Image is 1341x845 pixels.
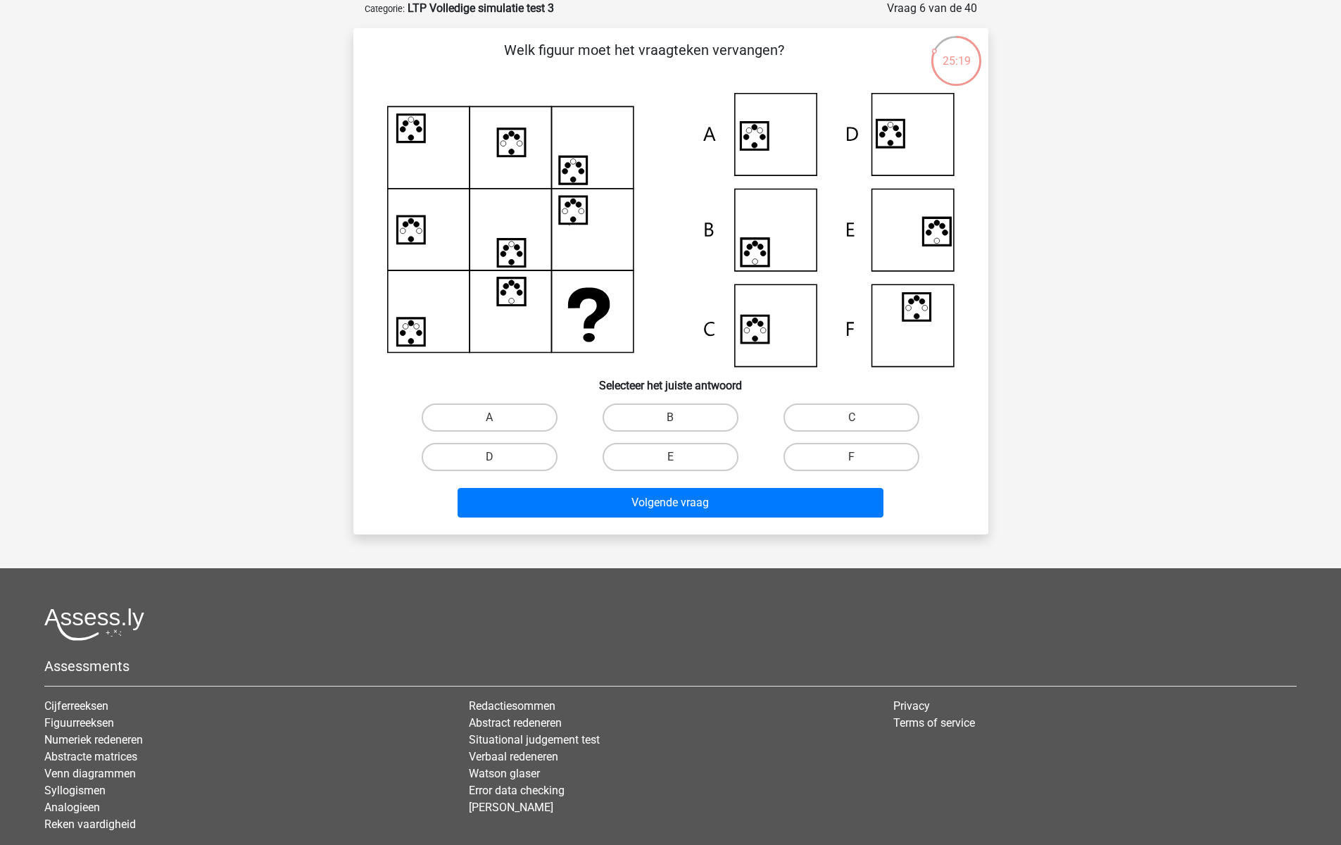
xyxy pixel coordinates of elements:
[469,784,565,797] a: Error data checking
[376,39,913,82] p: Welk figuur moet het vraagteken vervangen?
[44,716,114,730] a: Figuurreeksen
[458,488,883,518] button: Volgende vraag
[603,443,738,471] label: E
[783,443,919,471] label: F
[422,443,558,471] label: D
[930,35,983,70] div: 25:19
[893,699,930,713] a: Privacy
[44,733,143,746] a: Numeriek redeneren
[44,750,137,763] a: Abstracte matrices
[408,1,554,15] strong: LTP Volledige simulatie test 3
[44,608,144,641] img: Assessly logo
[365,4,405,14] small: Categorie:
[469,767,540,780] a: Watson glaser
[469,801,553,814] a: [PERSON_NAME]
[469,733,600,746] a: Situational judgement test
[44,658,1297,675] h5: Assessments
[44,801,100,814] a: Analogieen
[603,403,738,432] label: B
[376,368,966,392] h6: Selecteer het juiste antwoord
[44,818,136,831] a: Reken vaardigheid
[44,784,106,797] a: Syllogismen
[469,716,562,730] a: Abstract redeneren
[422,403,558,432] label: A
[469,699,555,713] a: Redactiesommen
[783,403,919,432] label: C
[893,716,975,730] a: Terms of service
[44,767,136,780] a: Venn diagrammen
[469,750,558,763] a: Verbaal redeneren
[44,699,108,713] a: Cijferreeksen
